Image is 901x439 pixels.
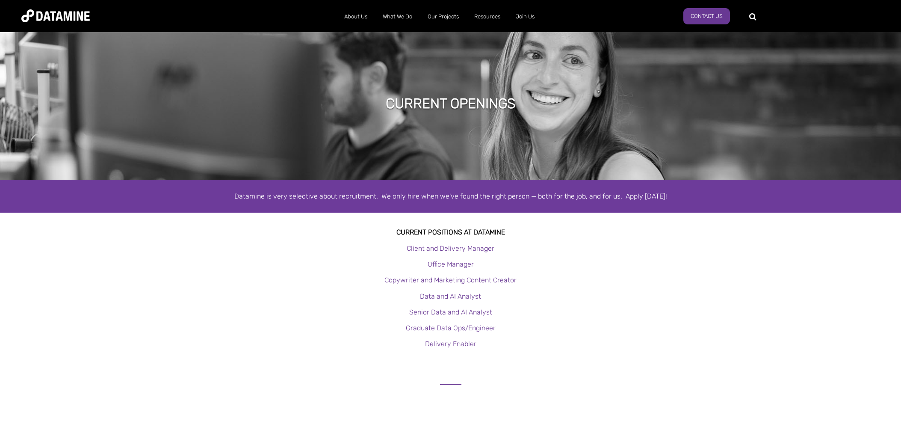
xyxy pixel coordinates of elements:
[384,276,517,284] a: Copywriter and Marketing Content Creator
[425,340,476,348] a: Delivery Enabler
[396,228,505,236] strong: Current Positions at datamine
[207,190,694,202] div: Datamine is very selective about recruitment. We only hire when we've found the right person — bo...
[409,308,492,316] a: Senior Data and AI Analyst
[406,324,496,332] a: Graduate Data Ops/Engineer
[21,9,90,22] img: Datamine
[375,6,420,28] a: What We Do
[420,6,467,28] a: Our Projects
[508,6,542,28] a: Join Us
[407,244,494,252] a: Client and Delivery Manager
[467,6,508,28] a: Resources
[337,6,375,28] a: About Us
[428,260,474,268] a: Office Manager
[683,8,730,24] a: Contact Us
[420,292,481,300] a: Data and AI Analyst
[386,94,516,113] h1: Current Openings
